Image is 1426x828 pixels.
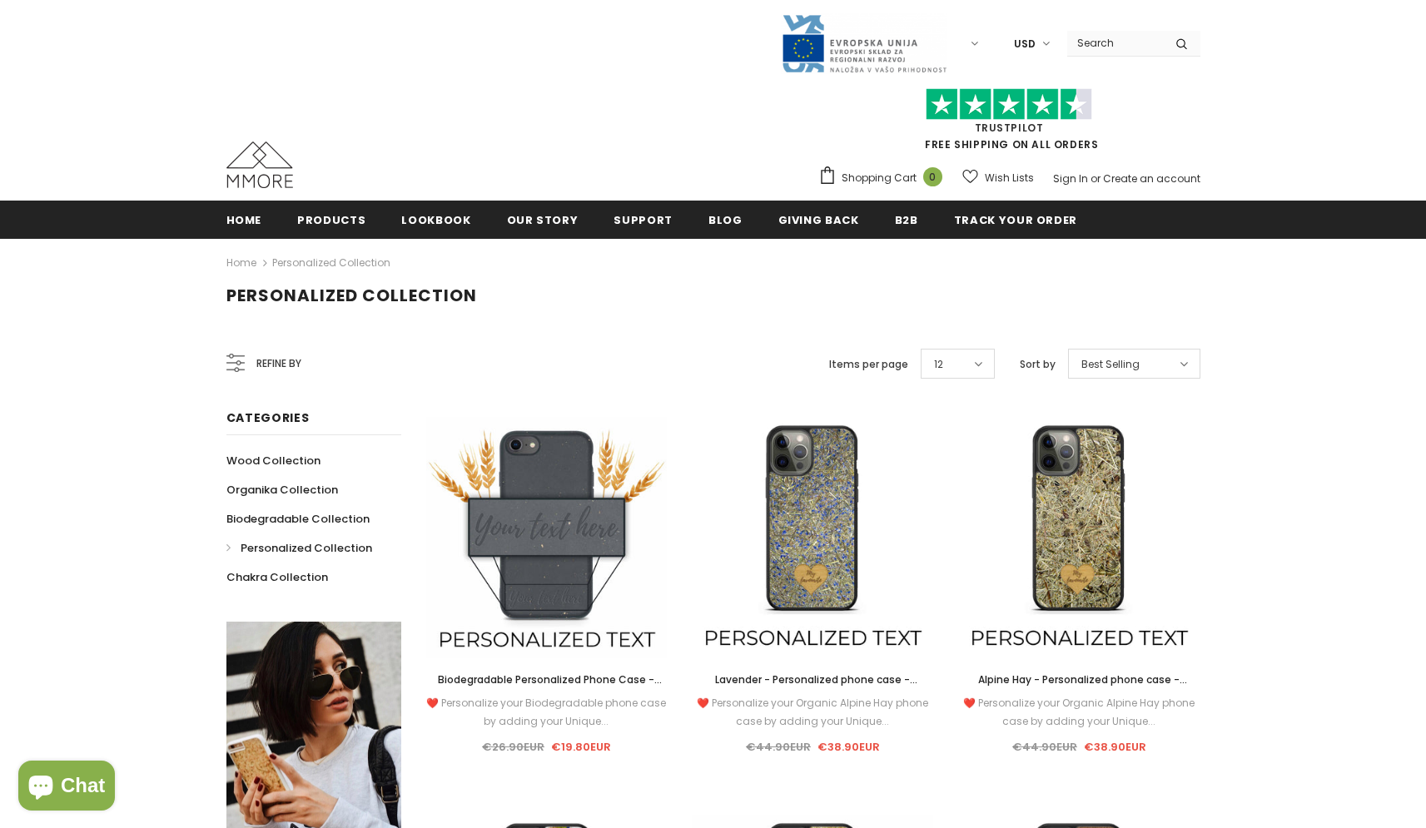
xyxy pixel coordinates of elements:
span: €38.90EUR [1084,739,1146,755]
span: 12 [934,356,943,373]
a: Lookbook [401,201,470,238]
a: Home [226,201,262,238]
a: support [614,201,673,238]
div: ❤️ Personalize your Organic Alpine Hay phone case by adding your Unique... [958,694,1200,731]
span: Lavender - Personalized phone case - Personalized gift [715,672,917,705]
a: Trustpilot [975,121,1044,135]
div: ❤️ Personalize your Organic Alpine Hay phone case by adding your Unique... [692,694,933,731]
a: Blog [708,201,743,238]
div: ❤️ Personalize your Biodegradable phone case by adding your Unique... [426,694,668,731]
a: Home [226,253,256,273]
span: Wood Collection [226,453,320,469]
span: Shopping Cart [842,170,917,186]
a: Create an account [1103,171,1200,186]
span: Personalized Collection [226,284,477,307]
img: Trust Pilot Stars [926,88,1092,121]
span: €19.80EUR [551,739,611,755]
span: 0 [923,167,942,186]
input: Search Site [1067,31,1163,55]
span: Best Selling [1081,356,1140,373]
a: Biodegradable Personalized Phone Case - Black [426,671,668,689]
span: Wish Lists [985,170,1034,186]
span: Alpine Hay - Personalized phone case - Personalized gift [978,672,1187,705]
span: Giving back [778,212,859,228]
a: Our Story [507,201,579,238]
span: Refine by [256,355,301,373]
span: Home [226,212,262,228]
span: Lookbook [401,212,470,228]
img: Javni Razpis [781,13,947,74]
span: Personalized Collection [241,540,372,556]
a: Chakra Collection [226,563,328,592]
span: USD [1014,36,1036,52]
img: MMORE Cases [226,141,293,188]
span: Chakra Collection [226,569,328,585]
span: Our Story [507,212,579,228]
span: €44.90EUR [1012,739,1077,755]
span: Blog [708,212,743,228]
inbox-online-store-chat: Shopify online store chat [13,761,120,815]
a: Sign In [1053,171,1088,186]
span: Biodegradable Collection [226,511,370,527]
label: Items per page [829,356,908,373]
a: Biodegradable Collection [226,504,370,533]
span: support [614,212,673,228]
a: Personalized Collection [226,533,372,563]
span: or [1091,171,1101,186]
a: Products [297,201,365,238]
span: €44.90EUR [746,739,811,755]
span: Organika Collection [226,482,338,498]
span: Biodegradable Personalized Phone Case - Black [438,672,662,705]
a: Personalized Collection [272,255,390,270]
a: Alpine Hay - Personalized phone case - Personalized gift [958,671,1200,689]
span: Categories [226,409,310,426]
a: Track your order [954,201,1077,238]
a: Lavender - Personalized phone case - Personalized gift [692,671,933,689]
a: Giving back [778,201,859,238]
a: B2B [895,201,918,238]
span: €38.90EUR [817,739,880,755]
span: FREE SHIPPING ON ALL ORDERS [818,96,1200,151]
span: B2B [895,212,918,228]
span: Track your order [954,212,1077,228]
a: Javni Razpis [781,36,947,50]
label: Sort by [1020,356,1056,373]
a: Organika Collection [226,475,338,504]
span: Products [297,212,365,228]
a: Wish Lists [962,163,1034,192]
a: Shopping Cart 0 [818,166,951,191]
a: Wood Collection [226,446,320,475]
span: €26.90EUR [482,739,544,755]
